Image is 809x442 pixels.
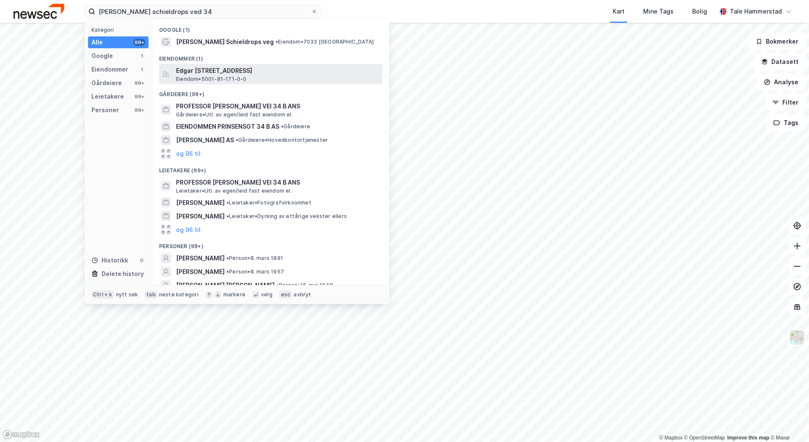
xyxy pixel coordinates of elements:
span: • [226,268,229,275]
div: neste kategori [159,291,199,298]
div: markere [223,291,245,298]
a: Mapbox [659,435,682,441]
a: Mapbox homepage [3,430,40,439]
span: Eiendom • 7033 [GEOGRAPHIC_DATA] [275,39,374,45]
div: esc [279,290,292,299]
button: og 96 til [176,149,201,159]
button: Filter [765,94,806,111]
span: Eiendom • 5001-81-171-0-0 [176,76,247,83]
div: Leietakere [91,91,124,102]
span: Gårdeiere • Utl. av egen/leid fast eiendom el. [176,111,293,118]
div: Kategori [91,27,149,33]
span: • [226,213,229,219]
input: Søk på adresse, matrikkel, gårdeiere, leietakere eller personer [95,5,311,18]
div: 99+ [133,107,145,113]
img: Z [789,329,805,345]
span: [PERSON_NAME] [176,267,225,277]
div: 99+ [133,80,145,86]
div: 99+ [133,39,145,46]
div: Eiendommer [91,64,128,75]
span: Leietaker • Dyrking av ettårige vekster ellers [226,213,347,220]
span: [PERSON_NAME] [176,253,225,263]
span: • [275,39,278,45]
div: Google [91,51,113,61]
span: [PERSON_NAME] Schieldrops veg [176,37,274,47]
span: [PERSON_NAME] [176,198,225,208]
div: avbryt [294,291,311,298]
div: Leietakere (99+) [152,160,389,176]
div: Kart [613,6,625,17]
button: Bokmerker [748,33,806,50]
div: Mine Tags [643,6,674,17]
span: Edgar [STREET_ADDRESS] [176,66,379,76]
span: EIENDOMMEN PRINSENSGT 34 B AS [176,122,279,132]
span: Gårdeiere [281,123,310,130]
div: 1 [138,52,145,59]
span: • [281,123,283,130]
div: Kontrollprogram for chat [767,401,809,442]
div: Historikk [91,255,128,265]
img: newsec-logo.f6e21ccffca1b3a03d2d.png [14,4,64,19]
div: 99+ [133,93,145,100]
span: PROFESSOR [PERSON_NAME] VEI 34 B ANS [176,177,379,188]
div: tab [145,290,157,299]
div: Delete history [102,269,144,279]
div: Google (1) [152,20,389,35]
button: Analyse [757,74,806,91]
div: Alle [91,37,103,47]
span: [PERSON_NAME] [176,211,225,221]
span: • [236,137,238,143]
div: Eiendommer (1) [152,49,389,64]
a: OpenStreetMap [684,435,725,441]
span: • [226,199,229,206]
div: Personer (99+) [152,236,389,251]
span: [PERSON_NAME] AS [176,135,234,145]
div: Gårdeiere [91,78,122,88]
div: Ctrl + k [91,290,114,299]
button: og 96 til [176,224,201,235]
button: Tags [766,114,806,131]
div: Gårdeiere (99+) [152,84,389,99]
span: [PERSON_NAME] [PERSON_NAME] [176,280,275,290]
div: 1 [138,66,145,73]
span: Gårdeiere • Hovedkontortjenester [236,137,328,144]
span: Leietaker • Fotografvirksomhet [226,199,311,206]
div: 0 [138,257,145,264]
span: PROFESSOR [PERSON_NAME] VEI 34 B ANS [176,101,379,111]
span: Person • 8. mars 1891 [226,255,283,262]
span: • [276,282,279,288]
iframe: Chat Widget [767,401,809,442]
span: Person • 8. mars 1957 [226,268,284,275]
a: Improve this map [727,435,769,441]
button: Datasett [754,53,806,70]
div: Personer [91,105,119,115]
div: nytt søk [116,291,138,298]
div: velg [261,291,272,298]
span: • [226,255,229,261]
div: Tale Hammerstad [730,6,782,17]
span: Leietaker • Utl. av egen/leid fast eiendom el. [176,188,292,194]
div: Bolig [692,6,707,17]
span: Person • 16. mai 1948 [276,282,333,289]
